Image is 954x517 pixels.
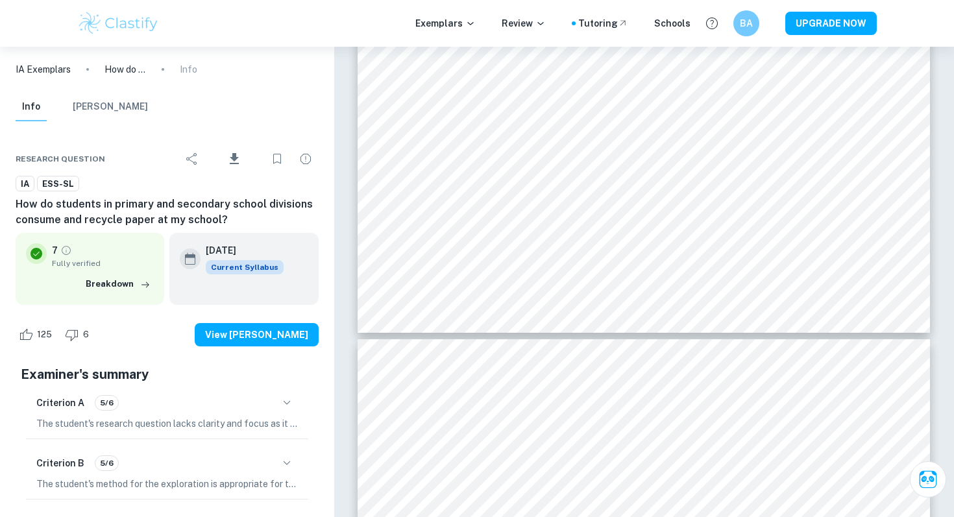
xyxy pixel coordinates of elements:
button: View [PERSON_NAME] [195,323,319,346]
div: Dislike [62,324,96,345]
a: IA Exemplars [16,62,71,77]
p: The student's method for the exploration is appropriate for the posed research question, as they ... [36,477,298,491]
img: Clastify logo [77,10,160,36]
span: IA [16,178,34,191]
button: Breakdown [82,274,154,294]
span: ESS-SL [38,178,79,191]
button: Help and Feedback [701,12,723,34]
span: 125 [30,328,59,341]
button: Info [16,93,47,121]
a: Schools [654,16,691,30]
p: Info [180,62,197,77]
div: Share [179,146,205,172]
p: Review [502,16,546,30]
span: 6 [76,328,96,341]
p: 7 [52,243,58,258]
p: How do students in primary and secondary school divisions consume and recycle paper at my school? [104,62,146,77]
span: Current Syllabus [206,260,284,274]
a: Tutoring [578,16,628,30]
div: Bookmark [264,146,290,172]
div: Like [16,324,59,345]
span: 5/6 [95,397,118,409]
a: IA [16,176,34,192]
span: 5/6 [95,457,118,469]
button: UPGRADE NOW [785,12,877,35]
button: BA [733,10,759,36]
div: This exemplar is based on the current syllabus. Feel free to refer to it for inspiration/ideas wh... [206,260,284,274]
h6: Criterion B [36,456,84,470]
h6: BA [739,16,754,30]
div: Report issue [293,146,319,172]
p: The student's research question lacks clarity and focus as it only mentions "At my school" withou... [36,416,298,431]
a: Grade fully verified [60,245,72,256]
h6: [DATE] [206,243,273,258]
button: Ask Clai [910,461,946,498]
h6: How do students in primary and secondary school divisions consume and recycle paper at my school? [16,197,319,228]
a: ESS-SL [37,176,79,192]
span: Fully verified [52,258,154,269]
span: Research question [16,153,105,165]
h6: Criterion A [36,396,84,410]
p: Exemplars [415,16,476,30]
button: [PERSON_NAME] [73,93,148,121]
div: Download [208,142,262,176]
h5: Examiner's summary [21,365,313,384]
